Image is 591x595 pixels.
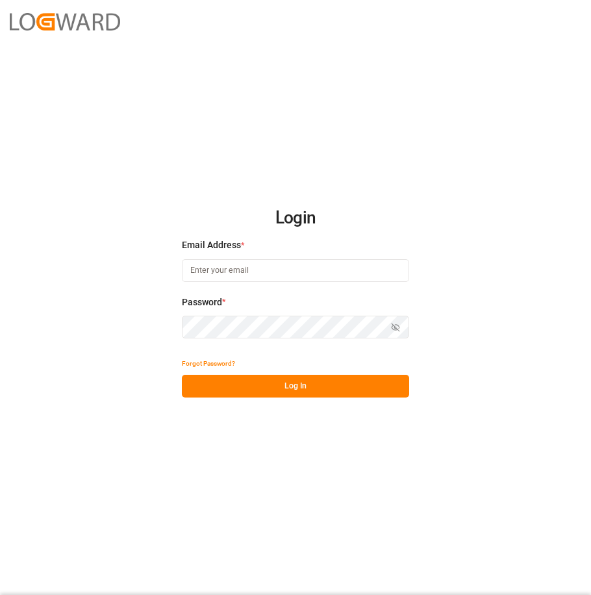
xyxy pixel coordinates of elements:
[10,13,120,31] img: Logward_new_orange.png
[182,259,409,282] input: Enter your email
[182,375,409,398] button: Log In
[182,197,409,239] h2: Login
[182,296,222,309] span: Password
[182,352,235,375] button: Forgot Password?
[182,238,241,252] span: Email Address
